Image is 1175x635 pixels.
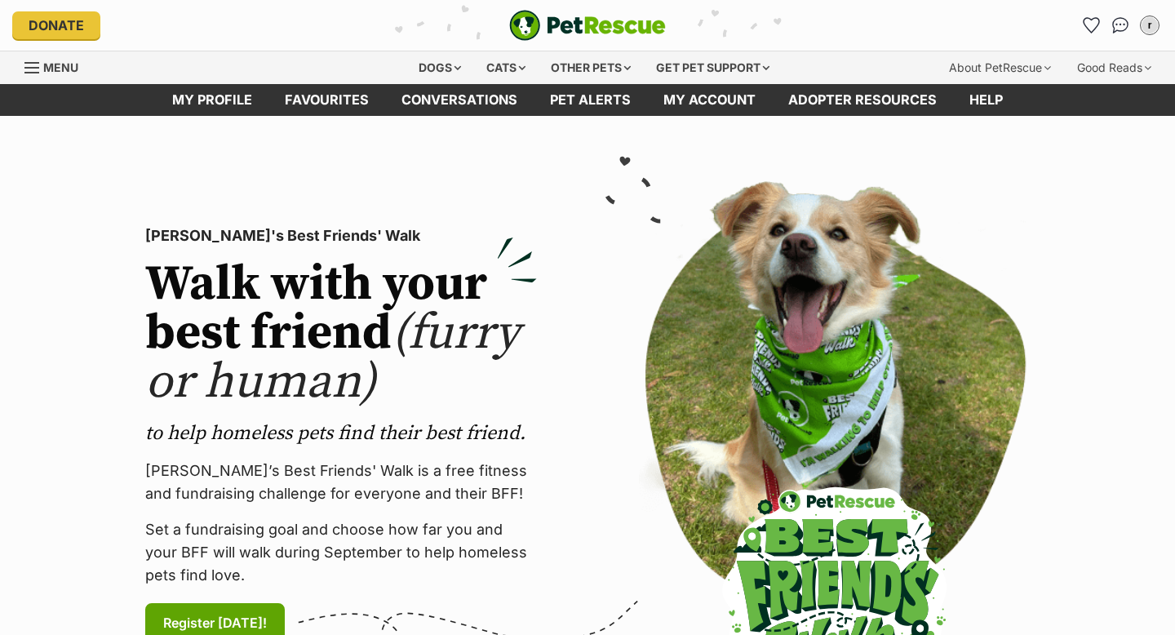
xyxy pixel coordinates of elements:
[539,51,642,84] div: Other pets
[509,10,666,41] img: logo-e224e6f780fb5917bec1dbf3a21bbac754714ae5b6737aabdf751b685950b380.svg
[1112,17,1129,33] img: chat-41dd97257d64d25036548639549fe6c8038ab92f7586957e7f3b1b290dea8141.svg
[1142,17,1158,33] div: r
[268,84,385,116] a: Favourites
[1137,12,1163,38] button: My account
[1066,51,1163,84] div: Good Reads
[145,303,520,413] span: (furry or human)
[145,224,537,247] p: [PERSON_NAME]'s Best Friends' Walk
[24,51,90,81] a: Menu
[938,51,1062,84] div: About PetRescue
[475,51,537,84] div: Cats
[145,260,537,407] h2: Walk with your best friend
[534,84,647,116] a: Pet alerts
[647,84,772,116] a: My account
[953,84,1019,116] a: Help
[385,84,534,116] a: conversations
[145,420,537,446] p: to help homeless pets find their best friend.
[1107,12,1133,38] a: Conversations
[12,11,100,39] a: Donate
[1078,12,1104,38] a: Favourites
[407,51,472,84] div: Dogs
[645,51,781,84] div: Get pet support
[145,518,537,587] p: Set a fundraising goal and choose how far you and your BFF will walk during September to help hom...
[43,60,78,74] span: Menu
[772,84,953,116] a: Adopter resources
[1078,12,1163,38] ul: Account quick links
[145,460,537,505] p: [PERSON_NAME]’s Best Friends' Walk is a free fitness and fundraising challenge for everyone and t...
[509,10,666,41] a: PetRescue
[156,84,268,116] a: My profile
[163,613,267,633] span: Register [DATE]!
